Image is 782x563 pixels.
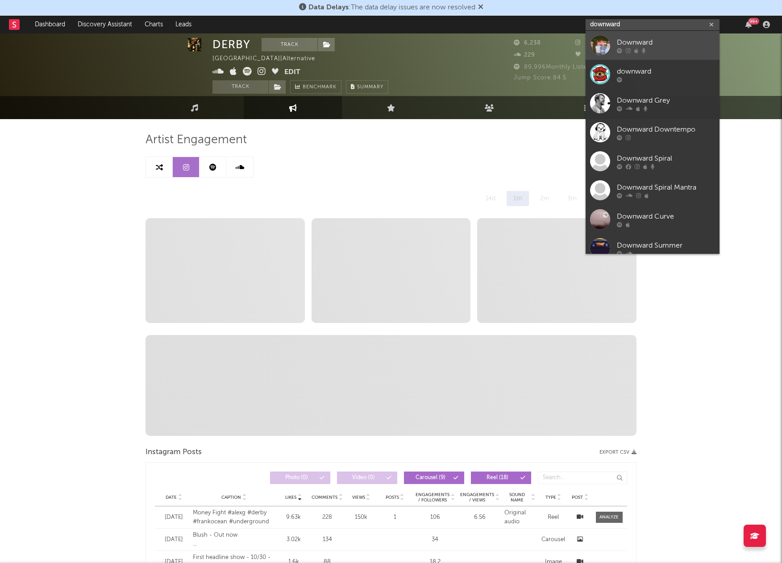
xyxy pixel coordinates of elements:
[280,513,308,522] div: 9.63k
[460,513,500,522] div: 6.56
[586,89,720,118] a: Downward Grey
[514,40,541,46] span: 6,238
[533,191,556,206] div: 2m
[575,52,589,58] span: 9
[285,495,296,500] span: Likes
[284,67,300,78] button: Edit
[514,52,535,58] span: 229
[212,54,325,64] div: [GEOGRAPHIC_DATA] | Alternative
[748,18,759,25] div: 99 +
[262,38,317,51] button: Track
[599,450,636,455] button: Export CSV
[312,513,343,522] div: 228
[538,472,627,484] input: Search...
[617,37,715,48] div: Downward
[540,535,567,544] div: Carousel
[460,492,495,503] span: Engagements / Views
[29,16,71,33] a: Dashboard
[471,472,531,484] button: Reel(18)
[352,495,365,500] span: Views
[212,80,268,94] button: Track
[308,4,475,11] span: : The data delay issues are now resolved
[343,475,384,480] span: Video ( 0 )
[504,509,536,526] div: Original audio
[504,492,530,503] span: Sound Name
[357,85,383,90] span: Summary
[146,447,202,458] span: Instagram Posts
[586,60,720,89] a: downward
[337,472,397,484] button: Video(0)
[159,513,188,522] div: [DATE]
[270,472,330,484] button: Photo(0)
[617,95,715,106] div: Downward Grey
[514,75,566,81] span: Jump Score: 84.5
[617,66,715,77] div: downward
[386,495,399,500] span: Posts
[507,191,529,206] div: 1m
[540,513,567,522] div: Reel
[159,535,188,544] div: [DATE]
[193,509,275,526] div: Money Fight #alexg #derby #frankocean #underground
[312,495,337,500] span: Comments
[545,495,556,500] span: Type
[561,191,583,206] div: 3m
[479,191,502,206] div: 14d
[146,135,247,145] span: Artist Engagement
[617,240,715,251] div: Downward Summer
[586,205,720,234] a: Downward Curve
[617,124,715,135] div: Downward Downtempo
[169,16,198,33] a: Leads
[514,64,600,70] span: 89,996 Monthly Listeners
[617,182,715,193] div: Downward Spiral Mantra
[586,118,720,147] a: Downward Downtempo
[221,495,241,500] span: Caption
[303,82,337,93] span: Benchmark
[586,31,720,60] a: Downward
[586,147,720,176] a: Downward Spiral
[617,211,715,222] div: Downward Curve
[347,513,375,522] div: 150k
[586,234,720,263] a: Downward Summer
[477,475,518,480] span: Reel ( 18 )
[212,38,250,51] div: DERBY
[478,4,483,11] span: Dismiss
[617,153,715,164] div: Downward Spiral
[586,176,720,205] a: Downward Spiral Mantra
[71,16,138,33] a: Discovery Assistant
[276,475,317,480] span: Photo ( 0 )
[415,513,455,522] div: 106
[404,472,464,484] button: Carousel(9)
[138,16,169,33] a: Charts
[280,535,308,544] div: 3.02k
[415,492,450,503] span: Engagements / Followers
[575,40,603,46] span: 9,279
[166,495,177,500] span: Date
[290,80,341,94] a: Benchmark
[312,535,343,544] div: 134
[415,535,455,544] div: 34
[572,495,583,500] span: Post
[308,4,349,11] span: Data Delays
[379,513,411,522] div: 1
[346,80,388,94] button: Summary
[586,19,720,30] input: Search for artists
[410,475,451,480] span: Carousel ( 9 )
[745,21,752,28] button: 99+
[193,531,275,548] div: Blush - Out now So incredibly honored to be apart of one of the greatest albums ever! I couldn’t ...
